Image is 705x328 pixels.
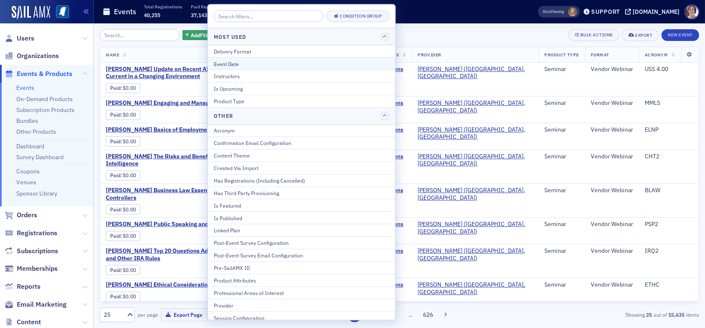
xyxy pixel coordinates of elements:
div: Vendor Webinar [591,126,633,134]
div: Paid: 0 - $0 [106,136,140,146]
div: Product Attributes [214,277,390,284]
a: [PERSON_NAME] Top 20 Questions Advisors Ask About the SECURE Acts and Other IRA Rules [106,247,300,262]
div: Paid: 1 - $0 [106,170,140,181]
a: Orders [5,211,37,220]
span: Content [17,318,41,327]
p: Total Registrations [144,4,182,10]
span: Reports [17,282,41,291]
a: SailAMX [12,6,50,19]
button: Pre-SailAMX ID [208,261,395,274]
div: Delivery Format [214,47,390,55]
div: Paid: 0 - $0 [106,110,140,120]
span: Add Filter [191,31,213,39]
a: [PERSON_NAME] ([GEOGRAPHIC_DATA], [GEOGRAPHIC_DATA]) [418,187,533,201]
button: Export Page [161,308,208,321]
a: Paid [110,112,120,118]
span: Ellen Vaughn [568,8,577,16]
a: Users [5,34,34,43]
strong: 25 [645,311,654,318]
span: : [110,172,123,178]
button: Post-Event Survey Configuration [208,236,395,249]
button: 626 [420,308,435,322]
span: Profile [684,5,699,19]
span: Surgent (Radnor, PA) [418,66,533,80]
div: Seminar [544,221,579,228]
div: Session Configuration [214,314,390,321]
a: Events & Products [5,69,72,79]
span: Memberships [17,264,58,273]
a: Subscriptions [5,247,58,256]
a: Bundles [16,117,38,125]
span: Surgent (Radnor, PA) [418,187,533,201]
a: Reports [5,282,41,291]
span: Organizations [17,51,59,61]
a: Memberships [5,264,58,273]
div: Seminar [544,66,579,73]
div: Post-Event Survey Email Configuration [214,252,390,259]
button: Is Featured [208,199,395,211]
button: Product Type [208,95,395,107]
div: Paid: 0 - $0 [106,265,140,275]
button: AddFilter [182,30,217,41]
strong: 15,635 [667,311,686,318]
span: Surgent (Radnor, PA) [418,281,533,296]
div: Paid: 0 - $0 [106,204,140,214]
a: Dashboard [16,142,44,150]
span: Users [17,34,34,43]
div: ELNP [645,126,693,134]
span: : [110,85,123,91]
div: Condition Group [340,14,382,18]
div: Vendor Webinar [591,187,633,194]
div: Has Registrations (Including Cancelled) [214,177,390,184]
span: Surgent's Engaging and Managing Young Professionals [106,99,274,107]
button: [DOMAIN_NAME] [625,9,682,15]
span: $0.00 [123,138,136,145]
input: Search… [100,29,179,41]
span: Surgent (Radnor, PA) [418,247,533,262]
span: Provider [418,52,441,58]
div: Export [635,33,652,38]
span: $0.00 [123,85,136,91]
button: Condition Group [326,10,390,22]
a: [PERSON_NAME] The Risks and Benefits of ChatGPT and Artificial Intelligence [106,153,300,168]
div: Vendor Webinar [591,99,633,107]
a: Paid [110,138,120,145]
a: Coupons [16,168,40,175]
div: Created Via Import [214,164,390,172]
button: Acronym [208,125,395,137]
span: : [110,138,123,145]
a: [PERSON_NAME] Basics of Employment Law for Non-HR Professionals [106,126,295,134]
span: Surgent's The Risks and Benefits of ChatGPT and Artificial Intelligence [106,153,300,168]
button: Is Upcoming [208,82,395,95]
div: Confirmation Email Configuration [214,139,390,147]
span: $0.00 [123,112,136,118]
div: Content Theme [214,152,390,159]
div: Acronym [214,127,390,134]
a: Paid [110,233,120,239]
div: USS 4.00 [645,66,693,73]
button: Is Published [208,211,395,224]
a: [PERSON_NAME] Update on Recent AICPA Standard Setting: Staying Current in a Changing Environment [106,66,300,80]
a: Paid [110,85,120,91]
button: Product Attributes [208,274,395,286]
div: Pre-SailAMX ID [214,264,390,272]
a: View Homepage [50,5,69,20]
div: Is Published [214,214,390,221]
div: CHT2 [645,153,693,160]
span: Format [591,52,609,58]
a: [PERSON_NAME] Engaging and Managing Young Professionals [106,99,274,107]
span: Registrations [17,229,57,238]
img: SailAMX [56,5,69,18]
span: Subscriptions [17,247,58,256]
div: Seminar [544,153,579,160]
a: Paid [110,267,120,273]
div: Professional Areas of Interest [214,289,390,296]
div: Provider [214,301,390,309]
a: Email Marketing [5,300,67,309]
div: Paid: 0 - $0 [106,292,140,302]
span: Surgent's Ethical Considerations for the CPA [106,281,246,289]
div: ETHC [645,281,693,289]
a: Paid [110,206,120,213]
span: Surgent's Top 20 Questions Advisors Ask About the SECURE Acts and Other IRA Rules [106,247,300,262]
button: Bulk Actions [569,29,619,41]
